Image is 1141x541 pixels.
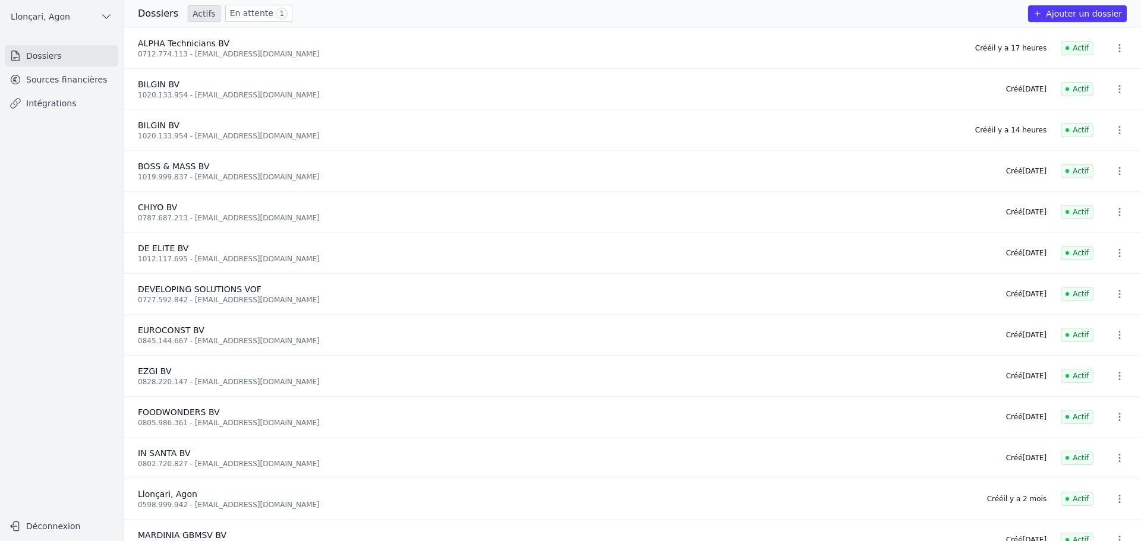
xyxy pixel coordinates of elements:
div: 1020.133.954 - [EMAIL_ADDRESS][DOMAIN_NAME] [138,90,992,100]
span: EUROCONST BV [138,325,204,335]
div: 0727.592.842 - [EMAIL_ADDRESS][DOMAIN_NAME] [138,295,992,305]
a: En attente 1 [225,5,292,22]
span: ALPHA Technicians BV [138,39,229,48]
div: Créé il y a 17 heures [975,43,1047,53]
span: Actif [1061,41,1093,55]
span: Actif [1061,287,1093,301]
div: 0802.720.827 - [EMAIL_ADDRESS][DOMAIN_NAME] [138,459,992,469]
span: Actif [1061,246,1093,260]
div: 0845.144.667 - [EMAIL_ADDRESS][DOMAIN_NAME] [138,336,992,346]
span: FOODWONDERS BV [138,407,220,417]
span: BOSS & MASS BV [138,162,210,171]
span: IN SANTA BV [138,448,191,458]
span: DEVELOPING SOLUTIONS VOF [138,284,261,294]
div: 0598.999.942 - [EMAIL_ADDRESS][DOMAIN_NAME] [138,500,973,510]
a: Actifs [188,5,220,22]
div: 0712.774.113 - [EMAIL_ADDRESS][DOMAIN_NAME] [138,49,961,59]
div: 0805.986.361 - [EMAIL_ADDRESS][DOMAIN_NAME] [138,418,992,428]
button: Déconnexion [5,517,118,536]
span: Actif [1061,410,1093,424]
div: Créé il y a 2 mois [987,494,1047,504]
span: MARDINIA GBMSV BV [138,530,226,540]
button: Ajouter un dossier [1028,5,1127,22]
span: CHIYO BV [138,203,177,212]
div: Créé [DATE] [1006,371,1047,381]
span: Llonçari, Agon [138,489,197,499]
span: Actif [1061,369,1093,383]
button: Llonçari, Agon [5,7,118,26]
div: Créé [DATE] [1006,248,1047,258]
div: 1019.999.837 - [EMAIL_ADDRESS][DOMAIN_NAME] [138,172,992,182]
h3: Dossiers [138,7,178,21]
span: Actif [1061,328,1093,342]
a: Intégrations [5,93,118,114]
span: BILGIN BV [138,80,179,89]
div: 0787.687.213 - [EMAIL_ADDRESS][DOMAIN_NAME] [138,213,992,223]
span: EZGI BV [138,366,172,376]
span: Actif [1061,123,1093,137]
div: 1012.117.695 - [EMAIL_ADDRESS][DOMAIN_NAME] [138,254,992,264]
div: Créé [DATE] [1006,84,1047,94]
div: Créé [DATE] [1006,412,1047,422]
a: Dossiers [5,45,118,67]
span: DE ELITE BV [138,243,188,253]
span: Llonçari, Agon [11,11,70,23]
div: Créé [DATE] [1006,207,1047,217]
div: Créé [DATE] [1006,453,1047,463]
div: Créé [DATE] [1006,330,1047,340]
span: Actif [1061,164,1093,178]
span: 1 [276,8,288,20]
span: BILGIN BV [138,121,179,130]
div: 1020.133.954 - [EMAIL_ADDRESS][DOMAIN_NAME] [138,131,961,141]
span: Actif [1061,492,1093,506]
div: Créé il y a 14 heures [975,125,1047,135]
a: Sources financières [5,69,118,90]
div: 0828.220.147 - [EMAIL_ADDRESS][DOMAIN_NAME] [138,377,992,387]
div: Créé [DATE] [1006,166,1047,176]
span: Actif [1061,205,1093,219]
span: Actif [1061,82,1093,96]
div: Créé [DATE] [1006,289,1047,299]
span: Actif [1061,451,1093,465]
